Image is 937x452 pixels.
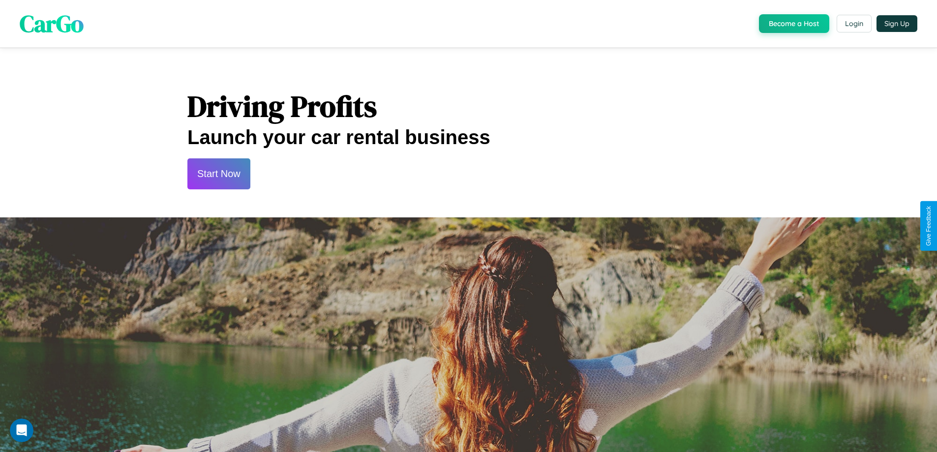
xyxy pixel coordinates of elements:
span: CarGo [20,7,84,40]
iframe: Intercom live chat [10,419,33,442]
h1: Driving Profits [187,86,750,126]
button: Sign Up [877,15,917,32]
button: Become a Host [759,14,829,33]
button: Start Now [187,158,250,189]
h2: Launch your car rental business [187,126,750,149]
button: Login [837,15,872,32]
div: Give Feedback [925,206,932,246]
